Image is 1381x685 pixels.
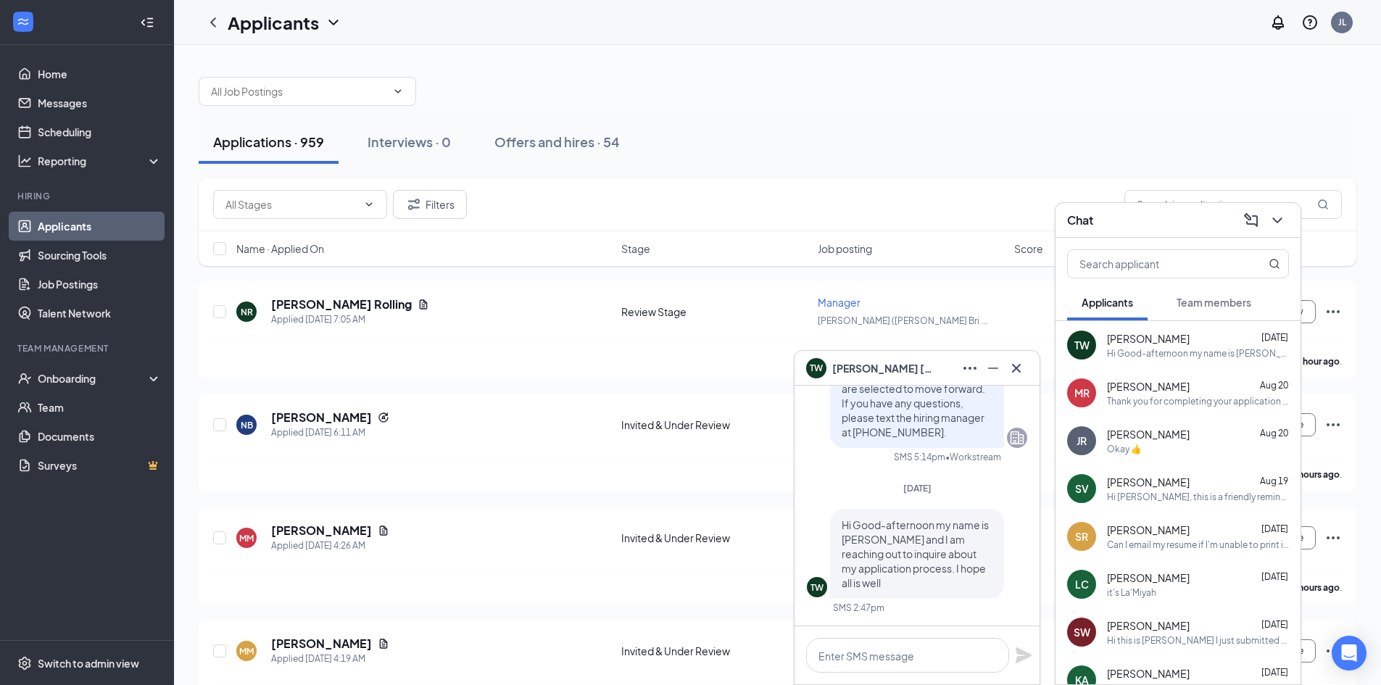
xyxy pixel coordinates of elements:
div: SMS 2:47pm [833,602,884,614]
svg: Document [378,525,389,536]
div: Reporting [38,154,162,168]
b: 2 hours ago [1292,469,1340,480]
div: Offers and hires · 54 [494,133,620,151]
svg: Ellipses [1324,642,1342,660]
span: Hi Good-afternoon my name is [PERSON_NAME] and I am reaching out to inquire about my application ... [842,518,989,589]
svg: ChevronDown [363,199,375,210]
svg: Company [1008,429,1026,447]
div: JL [1338,16,1346,28]
span: Aug 20 [1260,380,1288,391]
span: [DATE] [1261,523,1288,534]
svg: ChevronDown [392,86,404,97]
input: Search in applications [1124,190,1342,219]
svg: Document [378,638,389,649]
svg: Settings [17,656,32,671]
div: Onboarding [38,371,149,386]
div: TW [810,581,824,594]
svg: Filter [405,196,423,213]
div: Hi Good-afternoon my name is [PERSON_NAME] and I am reaching out to inquire about my application ... [1107,347,1289,360]
span: Manager [818,296,860,309]
div: NR [241,306,253,318]
svg: Ellipses [961,360,979,377]
span: [PERSON_NAME] ([PERSON_NAME] Bri ... [818,315,987,326]
h3: Chat [1067,212,1093,228]
span: [DATE] [903,483,932,494]
a: SurveysCrown [38,451,162,480]
button: Filter Filters [393,190,467,219]
span: Job posting [818,241,872,256]
div: Invited & Under Review [621,644,809,658]
span: [PERSON_NAME] [PERSON_NAME] [832,360,934,376]
svg: WorkstreamLogo [16,14,30,29]
button: Cross [1005,357,1028,380]
svg: Ellipses [1324,529,1342,547]
h5: [PERSON_NAME] [271,636,372,652]
svg: ChevronDown [325,14,342,31]
svg: Plane [1015,647,1032,664]
span: [DATE] [1261,619,1288,630]
a: Sourcing Tools [38,241,162,270]
div: Hi this is [PERSON_NAME] I just submitted my application for the front of house I’m really excite... [1107,634,1289,647]
span: [PERSON_NAME] [1107,523,1190,537]
div: SMS 5:14pm [894,451,945,463]
div: Applied [DATE] 4:19 AM [271,652,389,666]
div: SV [1075,481,1089,496]
div: it's La'Miyah [1107,586,1156,599]
div: Applied [DATE] 4:26 AM [271,539,389,553]
div: MM [239,532,254,544]
svg: Minimize [984,360,1002,377]
div: TW [1074,338,1090,352]
svg: Reapply [378,412,389,423]
svg: ChevronLeft [204,14,222,31]
div: Can I email my resume if I'm unable to print it out [1107,539,1289,551]
a: Home [38,59,162,88]
input: All Job Postings [211,83,386,99]
svg: Collapse [140,15,154,30]
svg: Cross [1008,360,1025,377]
h1: Applicants [228,10,319,35]
span: Stage [621,241,650,256]
div: Switch to admin view [38,656,139,671]
button: Ellipses [958,357,982,380]
svg: ComposeMessage [1243,212,1260,229]
div: SR [1075,529,1088,544]
span: [PERSON_NAME] [1107,379,1190,394]
div: SW [1074,625,1090,639]
div: Applied [DATE] 7:05 AM [271,312,429,327]
span: [PERSON_NAME] [1107,666,1190,681]
span: Aug 19 [1260,476,1288,486]
span: [PERSON_NAME] [1107,427,1190,441]
button: ChevronDown [1266,209,1289,232]
a: Documents [38,422,162,451]
svg: Analysis [17,154,32,168]
span: Name · Applied On [236,241,324,256]
a: Team [38,393,162,422]
svg: Document [418,299,429,310]
a: Applicants [38,212,162,241]
span: [DATE] [1261,667,1288,678]
div: Hiring [17,190,159,202]
input: All Stages [225,196,357,212]
div: MR [1074,386,1090,400]
div: LC [1075,577,1089,591]
div: Hi [PERSON_NAME], this is a friendly reminder. To move forward with your application for Manager ... [1107,491,1289,503]
input: Search applicant [1068,250,1240,278]
div: Thank you for completing your application for the Manager position. We will review your applicati... [1107,395,1289,407]
b: 4 hours ago [1292,582,1340,593]
div: Applications · 959 [213,133,324,151]
span: Score [1014,241,1043,256]
svg: Ellipses [1324,303,1342,320]
span: [PERSON_NAME] [1107,618,1190,633]
div: Open Intercom Messenger [1332,636,1367,671]
svg: MagnifyingGlass [1317,199,1329,210]
span: [DATE] [1261,332,1288,343]
span: [PERSON_NAME] [1107,475,1190,489]
div: MM [239,645,254,657]
span: Applicants [1082,296,1133,309]
span: Aug 20 [1260,428,1288,439]
span: • Workstream [945,451,1001,463]
div: JR [1077,433,1087,448]
h5: [PERSON_NAME] [271,410,372,425]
